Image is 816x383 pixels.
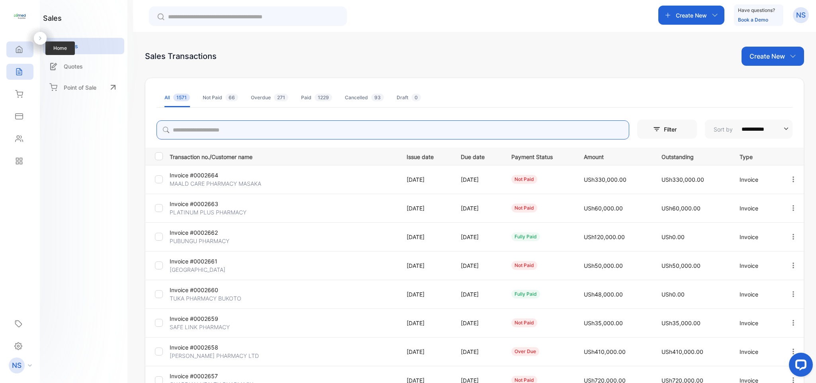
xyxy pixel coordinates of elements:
p: [DATE] [461,319,495,327]
span: 1229 [315,94,332,101]
span: USh410,000.00 [584,348,626,355]
p: PUBUNGU PHARMACY [170,237,245,245]
span: USh48,000.00 [584,291,623,298]
span: USh60,000.00 [584,205,623,212]
p: Invoice #0002658 [170,343,245,352]
span: USh50,000.00 [661,262,701,269]
p: Invoice #0002657 [170,372,245,380]
a: Book a Demo [738,17,768,23]
p: [DATE] [407,233,445,241]
p: [DATE] [461,204,495,212]
p: Type [740,151,773,161]
span: Home [45,41,75,55]
p: Invoice #0002661 [170,257,245,265]
div: Draft [397,94,421,101]
p: Quotes [64,62,83,71]
p: Sort by [714,125,733,134]
button: Create New [742,47,804,66]
span: USh0.00 [661,291,685,298]
div: Not Paid [203,94,238,101]
p: Issue date [407,151,445,161]
p: [DATE] [407,348,445,356]
p: Point of Sale [64,83,96,92]
p: [DATE] [407,175,445,184]
p: Invoice [740,261,773,270]
button: NS [793,6,809,25]
p: NS [796,10,806,20]
p: Invoice #0002659 [170,314,245,323]
span: USh50,000.00 [584,262,623,269]
p: Invoice #0002660 [170,286,245,294]
p: [GEOGRAPHIC_DATA] [170,265,245,274]
span: USh120,000.00 [584,234,625,240]
span: 66 [225,94,238,101]
p: Invoice [740,233,773,241]
p: [DATE] [461,175,495,184]
span: 1571 [173,94,190,101]
span: USh0.00 [661,234,685,240]
p: Invoice [740,348,773,356]
p: PLATINUM PLUS PHARMACY [170,208,247,216]
p: NS [12,360,22,371]
div: fully paid [511,290,540,299]
span: USh35,000.00 [584,320,623,326]
p: [DATE] [461,348,495,356]
div: Sales Transactions [145,50,217,62]
span: USh330,000.00 [661,176,704,183]
p: Invoice #0002664 [170,171,245,179]
span: USh60,000.00 [661,205,701,212]
p: Outstanding [661,151,723,161]
p: Create New [676,11,707,20]
div: Overdue [251,94,288,101]
a: Quotes [43,58,124,75]
span: 93 [371,94,384,101]
p: MAALD CARE PHARMACY MASAKA [170,179,261,188]
p: TUKA PHARMACY BUKOTO [170,294,245,302]
p: [DATE] [407,319,445,327]
p: Amount [584,151,646,161]
span: USh410,000.00 [661,348,703,355]
p: Create New [749,51,785,61]
div: not paid [511,318,537,327]
p: SAFE LINK PHARMACY [170,323,245,331]
p: Transaction no./Customer name [170,151,397,161]
div: over due [511,347,539,356]
div: Paid [301,94,332,101]
div: fully paid [511,232,540,241]
span: USh330,000.00 [584,176,626,183]
div: not paid [511,204,537,212]
p: Payment Status [511,151,567,161]
img: logo [14,10,26,22]
p: Invoice [740,319,773,327]
div: Cancelled [345,94,384,101]
span: USh35,000.00 [661,320,701,326]
div: not paid [511,175,537,184]
div: not paid [511,261,537,270]
p: [DATE] [461,261,495,270]
p: [DATE] [407,204,445,212]
p: Invoice #0002663 [170,200,245,208]
p: Invoice [740,175,773,184]
p: Due date [461,151,495,161]
p: [DATE] [461,233,495,241]
p: Have questions? [738,6,775,14]
p: [PERSON_NAME] PHARMACY LTD [170,352,259,360]
iframe: LiveChat chat widget [783,350,816,383]
div: All [164,94,190,101]
p: [DATE] [461,290,495,299]
p: Invoice [740,290,773,299]
button: Sort by [705,120,793,139]
p: [DATE] [407,261,445,270]
a: Point of Sale [43,79,124,96]
span: 0 [411,94,421,101]
p: Invoice #0002662 [170,228,245,237]
p: Invoice [740,204,773,212]
h1: sales [43,13,62,24]
p: [DATE] [407,290,445,299]
a: Sales [43,38,124,54]
span: 271 [274,94,288,101]
button: Create New [658,6,724,25]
